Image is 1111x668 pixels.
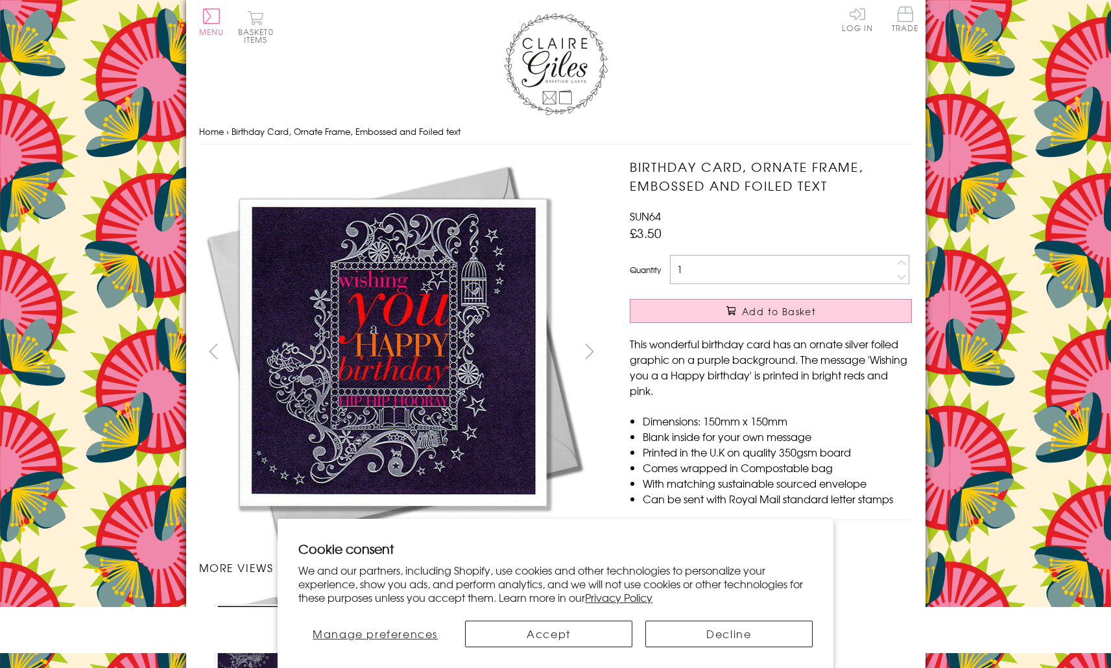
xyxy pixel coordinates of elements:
[298,621,452,647] button: Manage preferences
[232,125,460,137] span: Birthday Card, Ornate Frame, Embossed and Foiled text
[643,444,912,460] li: Printed in the U.K on quality 350gsm board
[643,429,912,444] li: Blank inside for your own message
[643,491,912,507] li: Can be sent with Royal Mail standard letter stamps
[630,208,661,224] span: SUN64
[645,621,813,647] button: Decline
[630,264,661,276] label: Quantity
[198,158,588,547] img: Birthday Card, Ornate Frame, Embossed and Foiled text
[298,564,813,604] p: We and our partners, including Shopify, use cookies and other technologies to personalize your ex...
[630,336,912,398] p: This wonderful birthday card has an ornate silver foiled graphic on a purple background. The mess...
[842,6,873,32] a: Log In
[892,6,919,32] span: Trade
[244,26,274,45] span: 0 items
[298,540,813,558] h2: Cookie consent
[199,8,224,36] button: Menu
[199,337,228,366] button: prev
[313,626,438,641] span: Manage preferences
[575,337,604,366] button: next
[199,119,913,145] nav: breadcrumbs
[630,158,912,195] h1: Birthday Card, Ornate Frame, Embossed and Foiled text
[892,6,919,34] a: Trade
[238,10,274,43] button: Basket0 items
[199,26,224,38] span: Menu
[199,125,224,137] a: Home
[504,13,608,115] img: Claire Giles Greetings Cards
[630,224,662,242] span: £3.50
[604,158,993,547] img: Birthday Card, Ornate Frame, Embossed and Foiled text
[199,560,604,575] h3: More views
[630,299,912,323] button: Add to Basket
[465,621,632,647] button: Accept
[585,590,652,605] a: Privacy Policy
[643,413,912,429] li: Dimensions: 150mm x 150mm
[226,125,229,137] span: ›
[643,475,912,491] li: With matching sustainable sourced envelope
[643,460,912,475] li: Comes wrapped in Compostable bag
[742,305,816,318] span: Add to Basket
